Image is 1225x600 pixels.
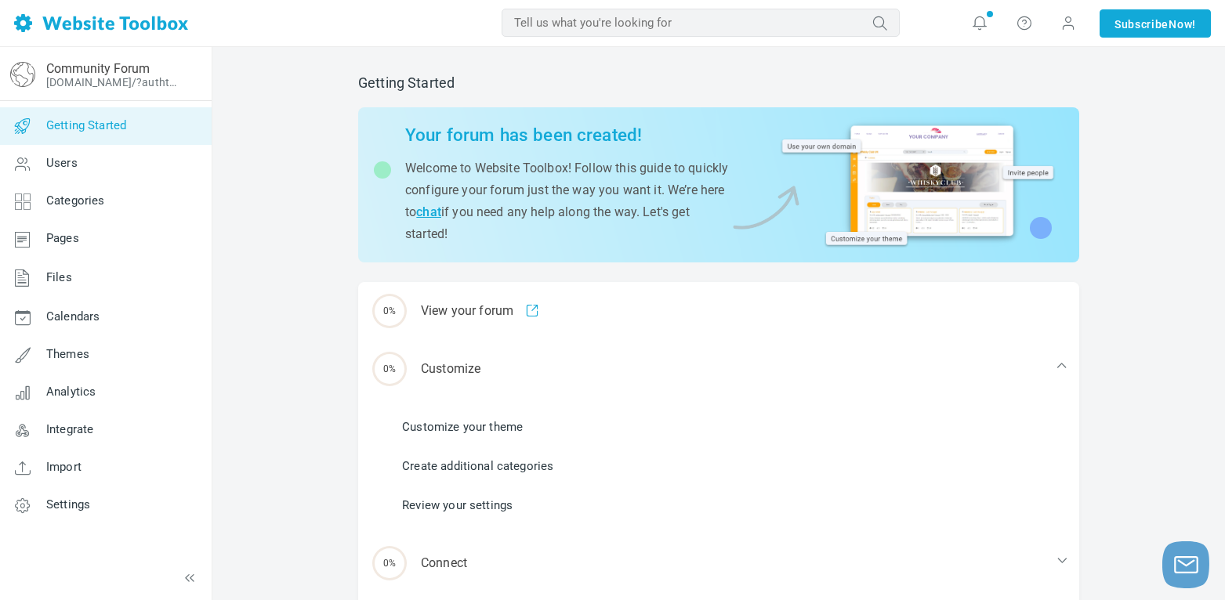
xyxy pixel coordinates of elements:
span: Import [46,460,82,474]
span: Integrate [46,422,93,436]
h2: Getting Started [358,74,1079,92]
span: 0% [372,294,407,328]
a: Community Forum [46,61,150,76]
a: Review your settings [402,497,513,514]
span: 0% [372,546,407,580]
a: Create additional categories [402,457,553,475]
span: Getting Started [46,118,126,132]
button: Launch chat [1162,541,1209,588]
span: Now! [1169,16,1196,33]
span: Files [46,270,72,284]
a: SubscribeNow! [1100,9,1211,38]
span: Categories [46,193,105,208]
a: Customize your theme [402,418,523,436]
a: [DOMAIN_NAME]/?authtoken=fe0184cb7c4d4e875188764505f884ef&rememberMe=1 [46,76,183,89]
div: Connect [358,534,1079,592]
div: View your forum [358,282,1079,340]
span: Themes [46,347,89,361]
a: chat [416,204,441,219]
span: Analytics [46,385,96,399]
input: Tell us what you're looking for [502,9,900,37]
span: Calendars [46,309,100,323]
span: 0% [372,352,407,386]
span: Settings [46,497,90,511]
div: Customize [358,340,1079,398]
span: Pages [46,231,79,245]
a: 0% View your forum [358,282,1079,340]
span: Users [46,156,78,170]
h2: Your forum has been created! [405,125,729,146]
p: Welcome to Website Toolbox! Follow this guide to quickly configure your forum just the way you wa... [405,157,729,245]
img: globe-icon.png [10,62,35,87]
